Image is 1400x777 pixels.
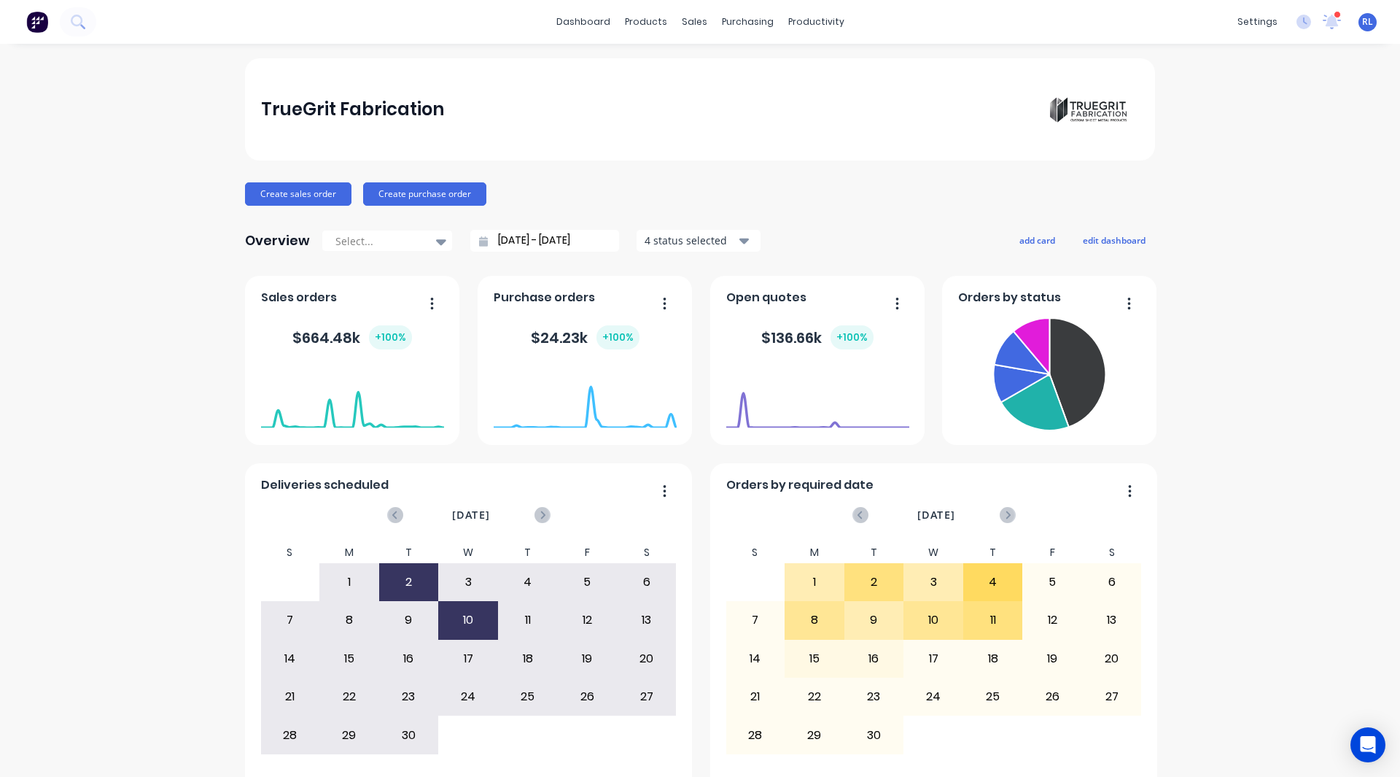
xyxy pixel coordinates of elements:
div: S [617,542,677,563]
div: T [498,542,558,563]
div: 17 [439,641,497,677]
div: 1 [785,564,844,600]
div: 6 [1083,564,1141,600]
div: 16 [380,641,438,677]
div: 5 [558,564,616,600]
div: 30 [380,716,438,753]
div: 28 [261,716,319,753]
div: T [963,542,1023,563]
div: 19 [1023,641,1081,677]
div: 25 [964,679,1022,715]
button: 4 status selected [637,230,761,252]
div: 9 [380,602,438,638]
div: 3 [439,564,497,600]
div: 7 [261,602,319,638]
div: 23 [380,679,438,715]
div: M [319,542,379,563]
div: 6 [618,564,676,600]
div: 12 [1023,602,1081,638]
div: 8 [320,602,378,638]
div: 3 [904,564,962,600]
button: Create sales order [245,182,351,206]
div: + 100 % [596,325,639,349]
div: 15 [785,641,844,677]
div: 2 [380,564,438,600]
div: $ 664.48k [292,325,412,349]
div: W [438,542,498,563]
div: 7 [726,602,785,638]
div: purchasing [715,11,781,33]
button: add card [1010,231,1065,250]
div: S [1082,542,1142,563]
div: 28 [726,716,785,753]
div: 13 [618,602,676,638]
div: 19 [558,641,616,677]
div: 20 [618,641,676,677]
div: 30 [845,716,903,753]
div: 22 [320,679,378,715]
div: 13 [1083,602,1141,638]
div: 4 [499,564,557,600]
span: [DATE] [452,507,490,523]
div: 29 [785,716,844,753]
div: 26 [558,679,616,715]
div: W [903,542,963,563]
span: Orders by status [958,289,1061,306]
div: 16 [845,641,903,677]
div: 14 [261,641,319,677]
button: edit dashboard [1073,231,1155,250]
div: F [557,542,617,563]
div: 27 [1083,679,1141,715]
span: Sales orders [261,289,337,306]
div: 15 [320,641,378,677]
div: T [844,542,904,563]
span: RL [1362,15,1373,28]
div: sales [674,11,715,33]
div: products [618,11,674,33]
div: 4 [964,564,1022,600]
div: 11 [499,602,557,638]
div: 9 [845,602,903,638]
div: M [785,542,844,563]
div: 24 [904,679,962,715]
div: 25 [499,679,557,715]
div: + 100 % [369,325,412,349]
div: settings [1230,11,1285,33]
div: 20 [1083,641,1141,677]
div: + 100 % [831,325,874,349]
div: 8 [785,602,844,638]
div: S [260,542,320,563]
div: S [726,542,785,563]
div: 18 [964,641,1022,677]
div: 24 [439,679,497,715]
span: [DATE] [917,507,955,523]
div: 27 [618,679,676,715]
div: 23 [845,679,903,715]
div: 1 [320,564,378,600]
a: dashboard [549,11,618,33]
div: 2 [845,564,903,600]
div: 26 [1023,679,1081,715]
div: 14 [726,641,785,677]
div: $ 24.23k [531,325,639,349]
div: TrueGrit Fabrication [261,95,444,124]
div: $ 136.66k [761,325,874,349]
div: 10 [904,602,962,638]
div: productivity [781,11,852,33]
div: 21 [261,679,319,715]
div: 4 status selected [645,233,736,248]
div: 12 [558,602,616,638]
div: 5 [1023,564,1081,600]
span: Orders by required date [726,476,874,494]
button: Create purchase order [363,182,486,206]
div: 11 [964,602,1022,638]
div: 10 [439,602,497,638]
div: 29 [320,716,378,753]
div: 22 [785,679,844,715]
div: 17 [904,641,962,677]
div: F [1022,542,1082,563]
span: Purchase orders [494,289,595,306]
img: TrueGrit Fabrication [1037,58,1139,161]
span: Open quotes [726,289,806,306]
div: Open Intercom Messenger [1350,727,1385,762]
